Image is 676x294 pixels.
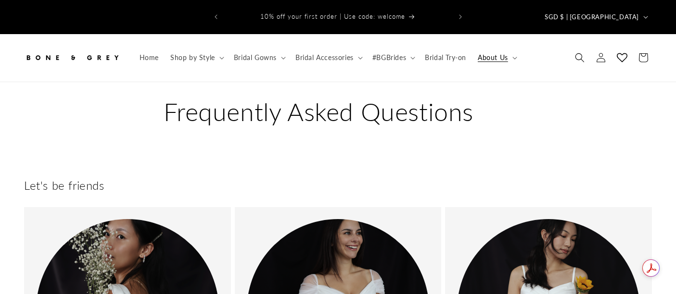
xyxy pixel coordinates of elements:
[367,48,419,68] summary: #BGBrides
[450,8,471,26] button: Next announcement
[228,48,290,68] summary: Bridal Gowns
[234,53,277,62] span: Bridal Gowns
[545,12,639,22] span: SGD $ | [GEOGRAPHIC_DATA]
[290,48,367,68] summary: Bridal Accessories
[205,8,227,26] button: Previous announcement
[164,96,513,128] h1: Frequently Asked Questions
[260,12,405,20] span: 10% off your first order | Use code: welcome
[425,53,466,62] span: Bridal Try-on
[165,48,228,68] summary: Shop by Style
[295,53,354,62] span: Bridal Accessories
[170,53,215,62] span: Shop by Style
[539,8,652,26] button: SGD $ | [GEOGRAPHIC_DATA]
[24,47,120,68] img: Bone and Grey Bridal
[419,48,472,68] a: Bridal Try-on
[569,47,590,68] summary: Search
[21,44,124,72] a: Bone and Grey Bridal
[472,48,521,68] summary: About Us
[140,53,159,62] span: Home
[478,53,508,62] span: About Us
[134,48,165,68] a: Home
[372,53,406,62] span: #BGBrides
[24,178,104,193] h2: Let's be friends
